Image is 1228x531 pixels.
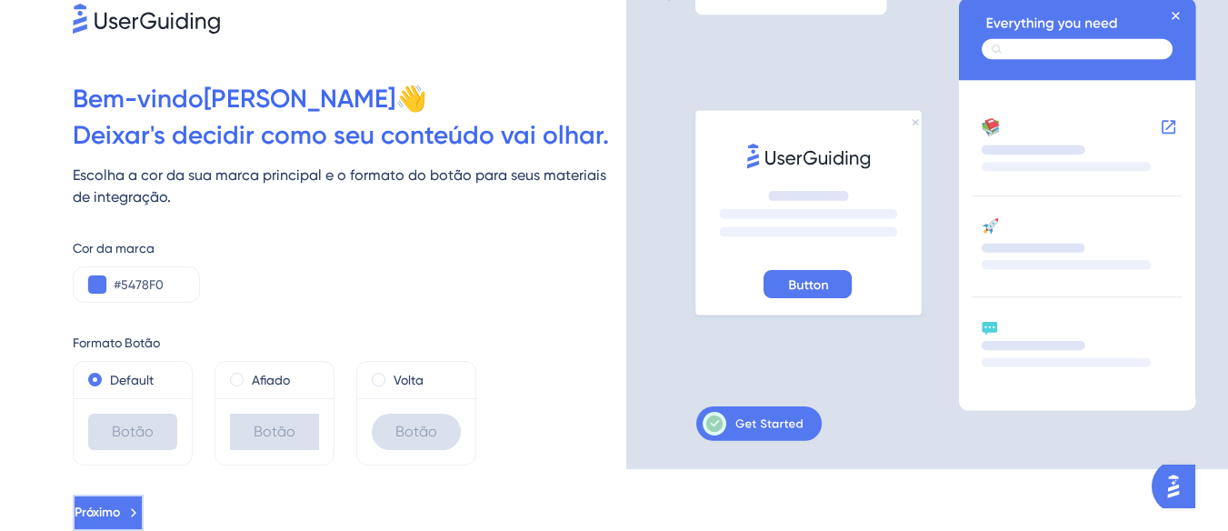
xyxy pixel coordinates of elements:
[395,84,427,114] font: 👋
[394,373,424,387] font: Volta
[204,84,395,114] font: [PERSON_NAME]
[1152,459,1206,514] iframe: Lançador Assistente AI UserGuiding
[75,505,120,520] font: Próximo
[73,166,606,205] font: Escolha a cor da sua marca principal e o formato do botão para seus materiais de integração.
[73,241,155,255] font: Cor da marca
[73,120,150,150] font: Deixar
[395,423,437,440] font: Botão
[150,120,154,150] font: '
[73,495,144,531] button: Próximo
[73,84,204,114] font: Bem-vindo
[252,373,290,387] font: Afiado
[154,120,609,150] font: s decidir como seu conteúdo vai olhar.
[112,423,154,440] font: Botão
[254,423,295,440] font: Botão
[73,336,160,350] font: Formato Botão
[110,369,154,391] label: Default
